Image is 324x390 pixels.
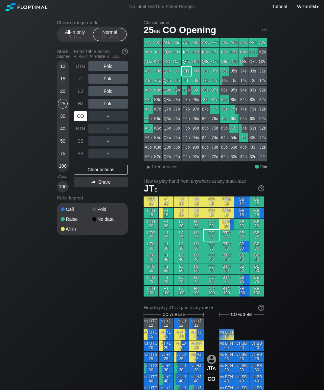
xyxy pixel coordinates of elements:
div: AKo [144,48,153,57]
div: Q6o [163,114,172,123]
div: 73s [248,105,258,114]
div: HJ 20 [189,219,204,230]
div: K8s [201,48,210,57]
div: +1 12 [159,196,174,207]
div: 64o [220,133,229,142]
div: T8s [201,76,210,85]
div: HJ 40 [189,252,204,263]
span: JT [144,183,157,194]
div: Fold [88,74,128,84]
div: QJo [163,67,172,76]
div: K5o [153,124,162,133]
div: All-in [61,227,92,231]
div: Q6s [220,57,229,66]
div: LJ [74,86,87,96]
div: 12 – 100 [96,35,124,39]
div: 53o [229,143,239,152]
div: 74o [210,133,220,142]
div: All-in only [60,28,90,41]
div: BB 15 [249,208,264,218]
div: BTN 40 [219,252,234,263]
div: 30 [58,111,68,121]
div: J8s [201,67,210,76]
div: CO 50 [204,263,219,274]
div: Q9s [191,57,200,66]
div: CO 25 [204,230,219,241]
div: 54o [229,133,239,142]
div: SB 25 [234,230,249,241]
div: SB 50 [234,263,249,274]
div: 66 [220,114,229,123]
div: LJ 40 [174,252,189,263]
div: 72s [258,105,267,114]
div: 82o [201,152,210,161]
img: icon-avatar.b40e07d9.svg [207,355,216,364]
div: 75o [210,124,220,133]
div: Normal [95,28,125,41]
div: ＋ [88,136,128,146]
div: Enter table action [74,46,128,61]
div: KQo [153,57,162,66]
div: 64s [239,114,248,123]
div: AJs [172,38,181,47]
div: 99 [191,86,200,95]
div: 32o [248,152,258,161]
div: 100 [58,161,68,171]
div: J3s [248,67,258,76]
div: Fold [92,207,124,212]
span: Wizard94 [297,4,316,9]
div: Raise [61,217,92,221]
span: Frequencies [152,164,177,169]
div: J3o [172,143,181,152]
div: A8o [144,95,153,104]
div: 76o [210,114,220,123]
div: 77 [210,105,220,114]
div: A3s [248,38,258,47]
div: K3s [248,48,258,57]
div: BB [74,149,87,158]
div: 53s [248,124,258,133]
div: LJ 20 [174,219,189,230]
span: CO Opening [162,25,217,36]
div: Q3s [248,57,258,66]
div: A6o [144,114,153,123]
h2: How to play hand from anywhere at any stack size [144,178,264,184]
div: +1 75 [159,275,174,285]
span: s [154,186,157,193]
div: ATo [144,76,153,85]
div: 88 [201,95,210,104]
div: 52s [258,124,267,133]
div: T8o [182,95,191,104]
div: K8o [153,95,162,104]
div: J2s [258,67,267,76]
div: AA [144,38,153,47]
div: CO 40 [204,252,219,263]
div: BTN 50 [219,263,234,274]
div: 63o [220,143,229,152]
div: 20 [58,86,68,96]
img: share.864f2f62.svg [91,180,96,184]
div: CO 12 [204,196,219,207]
div: KJs [172,48,181,57]
div: 85o [201,124,210,133]
div: LJ 30 [174,241,189,252]
div: SB 30 [234,241,249,252]
div: AQo [144,57,153,66]
div: JJ [172,67,181,76]
div: +1 40 [159,252,174,263]
div: 95s [229,86,239,95]
div: A2s [258,38,267,47]
div: ＋ [88,124,128,133]
div: +1 20 [159,219,174,230]
div: AQs [163,38,172,47]
div: T2s [258,76,267,85]
div: Tourney [54,54,71,59]
div: 62o [220,152,229,161]
div: JTs [182,67,191,76]
div: AKs [153,38,162,47]
div: Q9o [163,86,172,95]
div: CO [74,111,87,121]
div: CO 30 [204,241,219,252]
div: 52o [229,152,239,161]
div: ＋ [88,111,128,121]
